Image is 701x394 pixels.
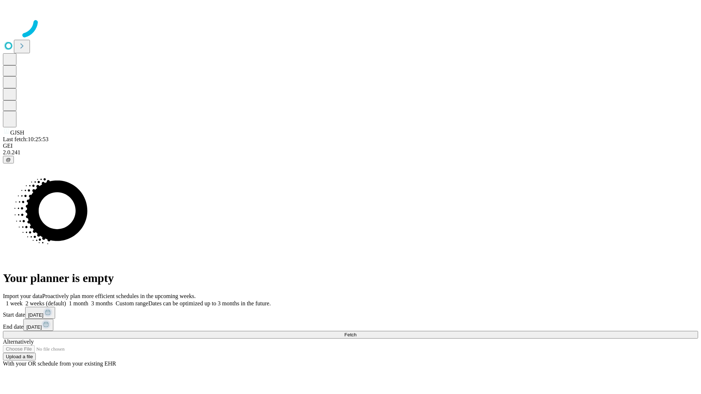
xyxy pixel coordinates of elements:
[3,143,698,149] div: GEI
[91,300,113,306] span: 3 months
[3,293,42,299] span: Import your data
[3,307,698,319] div: Start date
[26,324,42,330] span: [DATE]
[23,319,53,331] button: [DATE]
[6,157,11,162] span: @
[3,136,49,142] span: Last fetch: 10:25:53
[3,156,14,163] button: @
[148,300,271,306] span: Dates can be optimized up to 3 months in the future.
[10,130,24,136] span: GJSH
[25,307,55,319] button: [DATE]
[6,300,23,306] span: 1 week
[42,293,196,299] span: Proactively plan more efficient schedules in the upcoming weeks.
[344,332,356,337] span: Fetch
[26,300,66,306] span: 2 weeks (default)
[3,353,36,360] button: Upload a file
[3,339,34,345] span: Alternatively
[69,300,88,306] span: 1 month
[3,271,698,285] h1: Your planner is empty
[116,300,148,306] span: Custom range
[3,149,698,156] div: 2.0.241
[3,331,698,339] button: Fetch
[3,360,116,367] span: With your OR schedule from your existing EHR
[28,312,43,318] span: [DATE]
[3,319,698,331] div: End date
